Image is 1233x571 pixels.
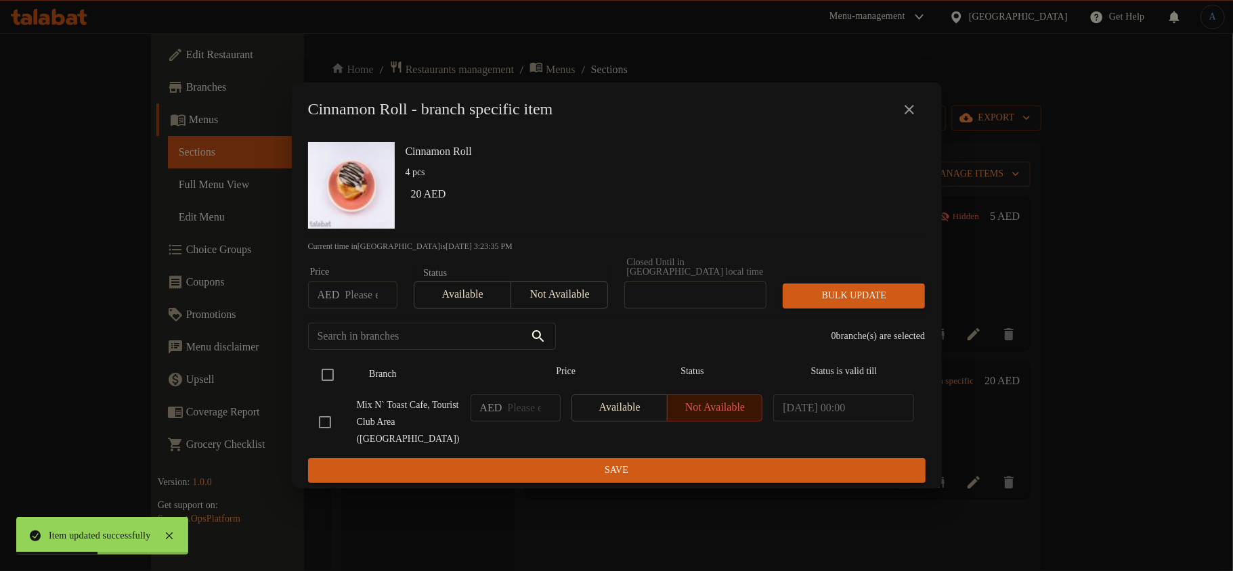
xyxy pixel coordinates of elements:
[49,528,150,543] div: Item updated successfully
[507,394,560,421] input: Please enter price
[308,458,926,483] button: Save
[319,462,915,479] span: Save
[406,164,915,181] p: 4 pcs
[622,363,762,380] span: Status
[783,283,925,309] button: Bulk update
[480,400,502,416] p: AED
[308,142,395,229] img: Cinnamon Roll
[831,329,926,343] p: 0 branche(s) are selected
[420,285,506,304] span: Available
[411,185,915,204] h6: 20 AED
[345,281,397,309] input: Please enter price
[318,287,340,303] p: AED
[893,93,926,126] button: close
[794,288,914,304] span: Bulk update
[357,397,460,448] span: Mix N` Toast Cafe, Tourist Club Area ([GEOGRAPHIC_DATA])
[521,363,611,380] span: Price
[773,363,914,380] span: Status is valid till
[369,366,510,383] span: Branch
[308,323,525,350] input: Search in branches
[511,281,608,309] button: Not available
[308,240,926,252] p: Current time in [GEOGRAPHIC_DATA] is [DATE] 3:23:35 PM
[406,142,915,161] h6: Cinnamon Roll
[414,281,511,309] button: Available
[308,99,553,120] h2: Cinnamon Roll - branch specific item
[517,285,603,304] span: Not available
